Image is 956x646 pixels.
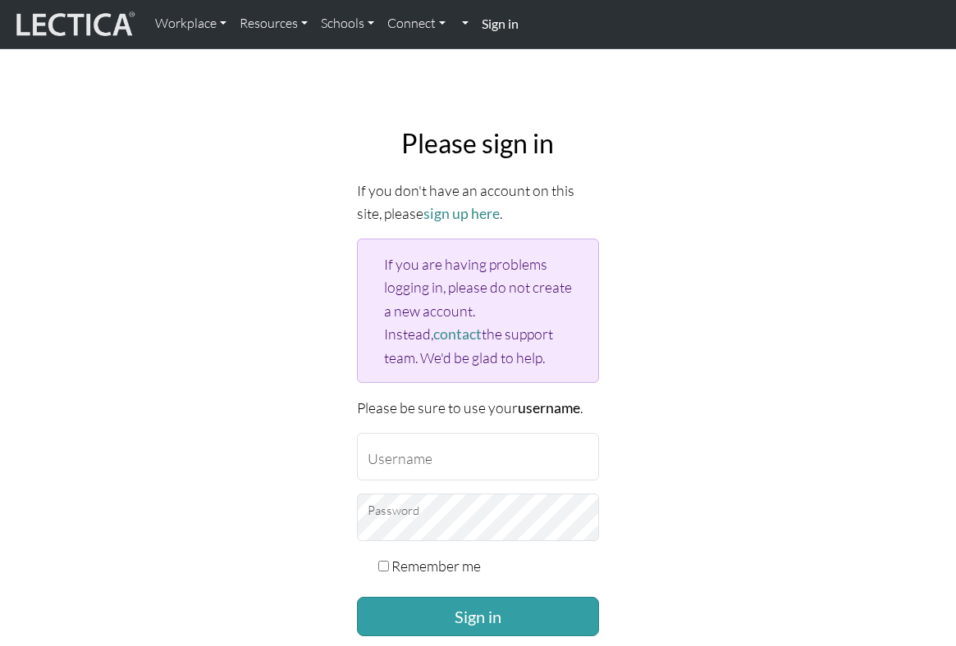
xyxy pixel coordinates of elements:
[482,16,519,31] strong: Sign in
[357,597,600,636] button: Sign in
[518,399,580,416] strong: username
[149,7,233,41] a: Workplace
[433,325,482,343] a: contact
[357,239,600,383] div: If you are having problems logging in, please do not create a new account. Instead, the support t...
[357,128,600,159] h2: Please sign in
[475,7,525,42] a: Sign in
[314,7,381,41] a: Schools
[357,433,600,480] input: Username
[357,396,600,420] p: Please be sure to use your .
[381,7,452,41] a: Connect
[423,205,500,222] a: sign up here
[12,9,135,40] img: lecticalive
[357,179,600,225] p: If you don't have an account on this site, please .
[233,7,314,41] a: Resources
[391,554,481,577] label: Remember me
